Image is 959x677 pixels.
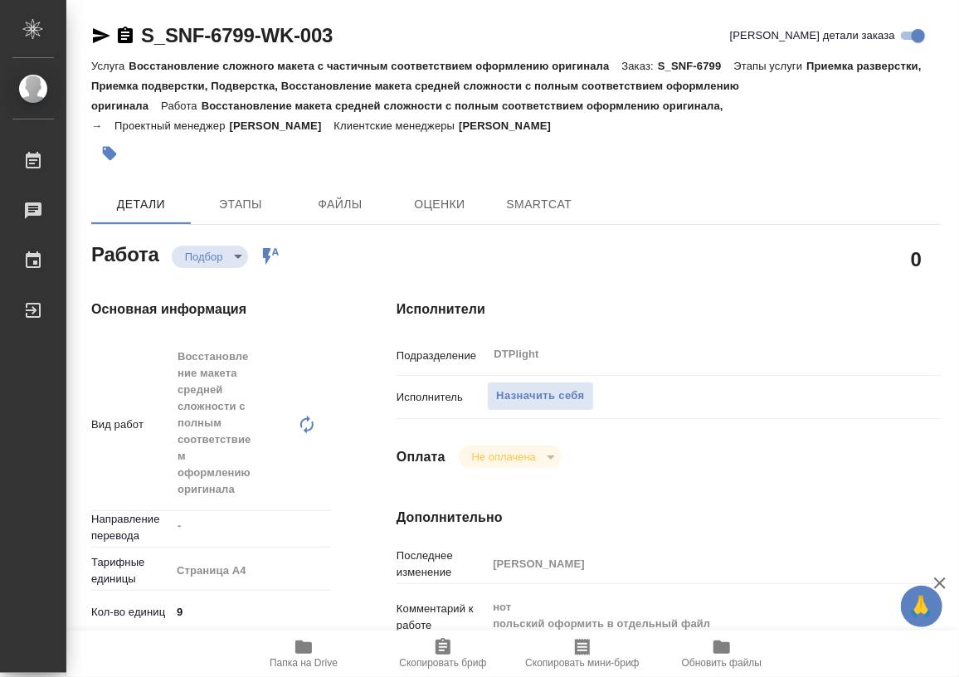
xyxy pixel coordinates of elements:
button: Добавить тэг [91,135,128,172]
div: Страница А4 [171,557,330,585]
span: Файлы [300,194,380,215]
h4: Оплата [397,447,445,467]
span: 🙏 [908,589,936,624]
h4: Основная информация [91,300,330,319]
a: S_SNF-6799-WK-003 [141,24,333,46]
p: Работа [161,100,202,112]
div: Подбор [172,246,248,268]
span: Папка на Drive [270,657,338,669]
span: [PERSON_NAME] детали заказа [730,27,895,44]
h2: Работа [91,238,159,268]
button: Не оплачена [467,450,541,464]
p: Вид работ [91,416,171,433]
button: Папка на Drive [234,631,373,677]
button: 🙏 [901,586,942,627]
p: Последнее изменение [397,548,487,581]
button: Скопировать ссылку для ЯМессенджера [91,26,111,46]
h4: Дополнительно [397,508,941,528]
span: Скопировать мини-бриф [525,657,639,669]
p: [PERSON_NAME] [230,119,334,132]
span: Оценки [400,194,479,215]
p: Приемка разверстки, Приемка подверстки, Подверстка, Восстановление макета средней сложности с пол... [91,60,922,112]
h2: 0 [911,245,922,273]
p: Услуга [91,60,129,72]
span: SmartCat [499,194,579,215]
span: Скопировать бриф [399,657,486,669]
span: Детали [101,194,181,215]
button: Обновить файлы [652,631,791,677]
button: Скопировать ссылку [115,26,135,46]
button: Скопировать мини-бриф [513,631,652,677]
p: Клиентские менеджеры [333,119,459,132]
span: Обновить файлы [682,657,762,669]
textarea: нот польский оформить в отдельный файл [487,593,895,638]
p: Восстановление макета средней сложности с полным соответствием оформлению оригинала, → [91,100,723,132]
p: Исполнитель [397,389,487,406]
p: Тарифные единицы [91,554,171,587]
p: Заказ: [622,60,658,72]
div: Подбор [459,446,561,468]
p: Направление перевода [91,511,171,544]
p: Подразделение [397,348,487,364]
p: Этапы услуги [734,60,807,72]
p: Восстановление сложного макета с частичным соответствием оформлению оригинала [129,60,621,72]
p: Кол-во единиц [91,604,171,621]
p: S_SNF-6799 [658,60,734,72]
h4: Исполнители [397,300,941,319]
p: Комментарий к работе [397,601,487,634]
button: Подбор [180,250,228,264]
input: Пустое поле [487,552,895,576]
span: Этапы [201,194,280,215]
span: Назначить себя [496,387,584,406]
p: [PERSON_NAME] [459,119,563,132]
button: Назначить себя [487,382,593,411]
button: Скопировать бриф [373,631,513,677]
p: Проектный менеджер [114,119,229,132]
input: ✎ Введи что-нибудь [171,600,330,624]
